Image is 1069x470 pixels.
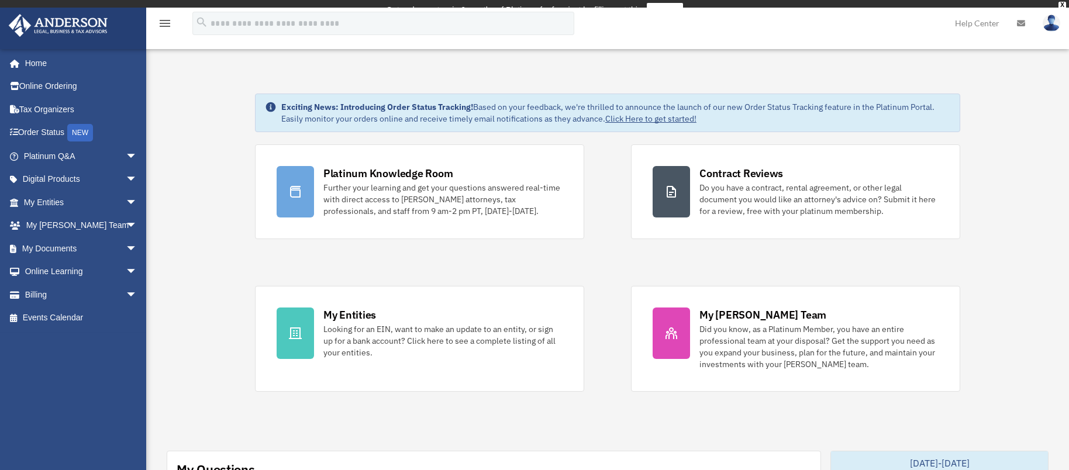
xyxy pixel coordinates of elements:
[158,16,172,30] i: menu
[323,307,376,322] div: My Entities
[699,166,783,181] div: Contract Reviews
[158,20,172,30] a: menu
[8,214,155,237] a: My [PERSON_NAME] Teamarrow_drop_down
[8,75,155,98] a: Online Ordering
[126,191,149,215] span: arrow_drop_down
[8,306,155,330] a: Events Calendar
[8,237,155,260] a: My Documentsarrow_drop_down
[8,283,155,306] a: Billingarrow_drop_down
[699,182,939,217] div: Do you have a contract, rental agreement, or other legal document you would like an attorney's ad...
[699,323,939,370] div: Did you know, as a Platinum Member, you have an entire professional team at your disposal? Get th...
[67,124,93,141] div: NEW
[8,98,155,121] a: Tax Organizers
[126,144,149,168] span: arrow_drop_down
[5,14,111,37] img: Anderson Advisors Platinum Portal
[8,260,155,284] a: Online Learningarrow_drop_down
[126,260,149,284] span: arrow_drop_down
[699,307,826,322] div: My [PERSON_NAME] Team
[1043,15,1060,32] img: User Pic
[281,102,473,112] strong: Exciting News: Introducing Order Status Tracking!
[126,283,149,307] span: arrow_drop_down
[126,168,149,192] span: arrow_drop_down
[126,237,149,261] span: arrow_drop_down
[386,3,642,17] div: Get a chance to win 6 months of Platinum for free just by filling out this
[8,51,149,75] a: Home
[195,16,208,29] i: search
[255,144,584,239] a: Platinum Knowledge Room Further your learning and get your questions answered real-time with dire...
[1058,2,1066,9] div: close
[323,166,453,181] div: Platinum Knowledge Room
[8,121,155,145] a: Order StatusNEW
[281,101,950,125] div: Based on your feedback, we're thrilled to announce the launch of our new Order Status Tracking fe...
[323,182,563,217] div: Further your learning and get your questions answered real-time with direct access to [PERSON_NAM...
[605,113,696,124] a: Click Here to get started!
[8,168,155,191] a: Digital Productsarrow_drop_down
[255,286,584,392] a: My Entities Looking for an EIN, want to make an update to an entity, or sign up for a bank accoun...
[323,323,563,358] div: Looking for an EIN, want to make an update to an entity, or sign up for a bank account? Click her...
[631,286,960,392] a: My [PERSON_NAME] Team Did you know, as a Platinum Member, you have an entire professional team at...
[8,191,155,214] a: My Entitiesarrow_drop_down
[126,214,149,238] span: arrow_drop_down
[8,144,155,168] a: Platinum Q&Aarrow_drop_down
[631,144,960,239] a: Contract Reviews Do you have a contract, rental agreement, or other legal document you would like...
[647,3,683,17] a: survey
